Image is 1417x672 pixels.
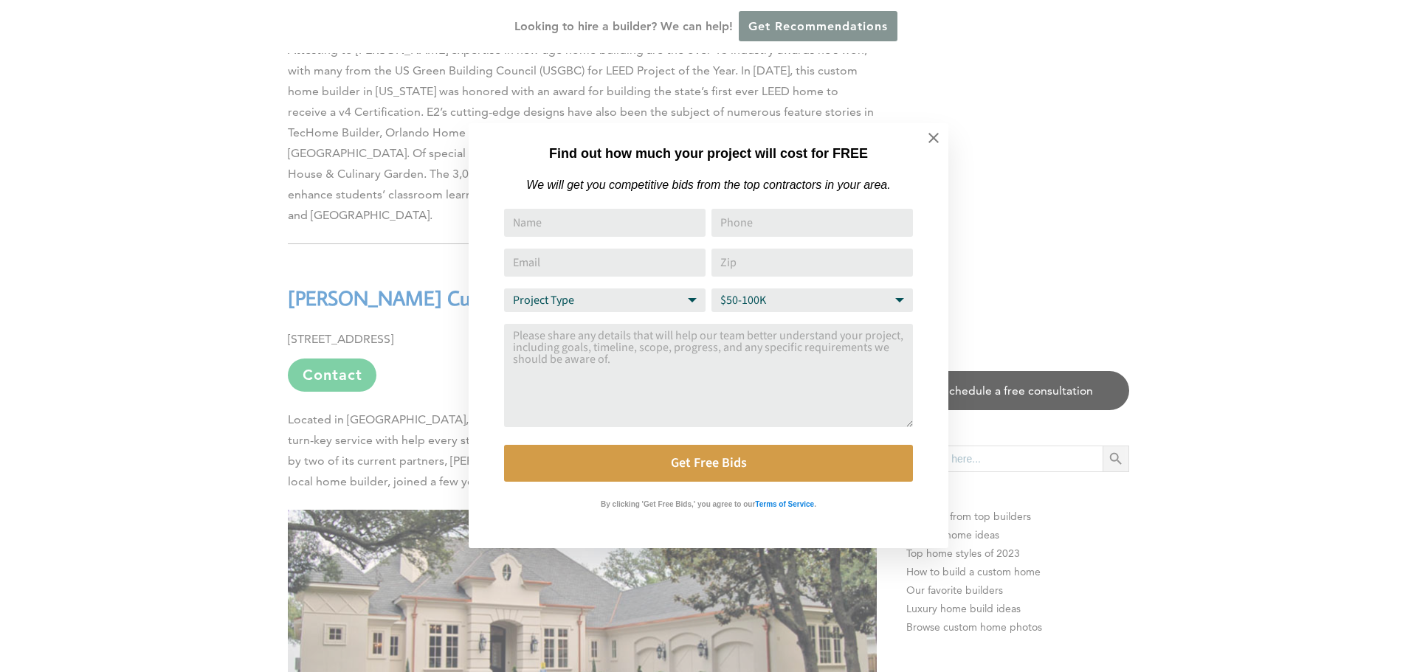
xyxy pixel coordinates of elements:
[504,324,913,427] textarea: Comment or Message
[814,500,816,508] strong: .
[504,209,706,237] input: Name
[711,209,913,237] input: Phone
[504,288,706,312] select: Project Type
[711,288,913,312] select: Budget Range
[504,249,706,277] input: Email Address
[549,146,868,161] strong: Find out how much your project will cost for FREE
[908,112,959,164] button: Close
[755,500,814,508] strong: Terms of Service
[601,500,755,508] strong: By clicking 'Get Free Bids,' you agree to our
[504,445,913,482] button: Get Free Bids
[711,249,913,277] input: Zip
[755,496,814,509] a: Terms of Service
[526,179,890,191] em: We will get you competitive bids from the top contractors in your area.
